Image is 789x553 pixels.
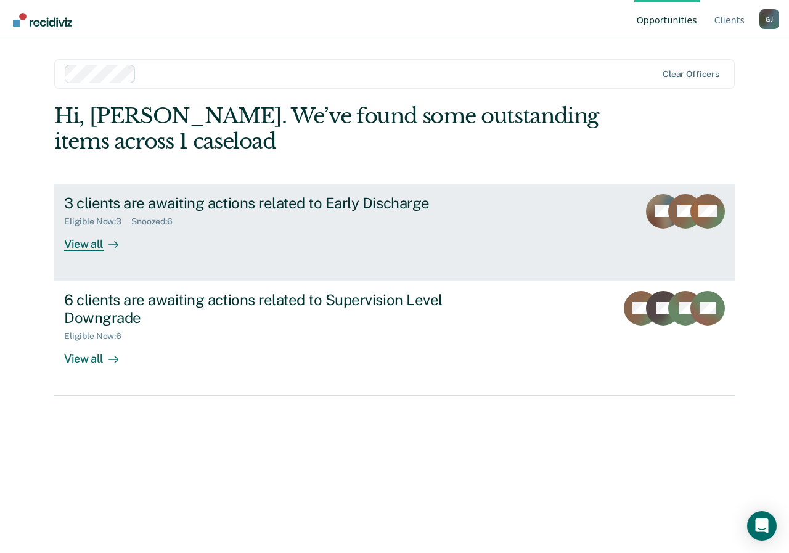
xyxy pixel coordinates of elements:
[759,9,779,29] button: Profile dropdown button
[64,291,497,327] div: 6 clients are awaiting actions related to Supervision Level Downgrade
[54,281,735,396] a: 6 clients are awaiting actions related to Supervision Level DowngradeEligible Now:6View all
[64,227,133,251] div: View all
[131,216,182,227] div: Snoozed : 6
[54,184,735,281] a: 3 clients are awaiting actions related to Early DischargeEligible Now:3Snoozed:6View all
[64,342,133,366] div: View all
[759,9,779,29] div: G J
[64,216,131,227] div: Eligible Now : 3
[64,331,131,342] div: Eligible Now : 6
[64,194,497,212] div: 3 clients are awaiting actions related to Early Discharge
[747,511,777,541] div: Open Intercom Messenger
[54,104,599,154] div: Hi, [PERSON_NAME]. We’ve found some outstanding items across 1 caseload
[13,13,72,27] img: Recidiviz
[663,69,719,80] div: Clear officers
